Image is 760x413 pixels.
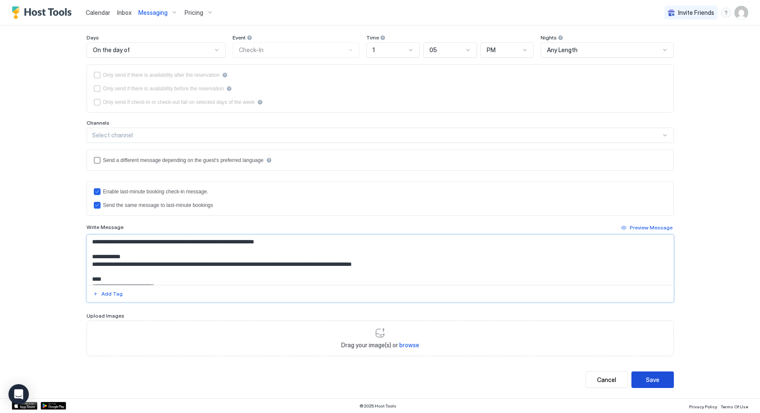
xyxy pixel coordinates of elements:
div: Only send if there is availability after the reservation [103,72,220,78]
a: App Store [12,402,37,410]
textarea: Input Field [87,235,673,285]
a: Host Tools Logo [12,6,76,19]
span: Channels [87,120,109,126]
div: Preview Message [630,224,673,232]
span: Event [233,34,246,41]
span: Inbox [117,9,132,16]
button: Add Tag [92,289,124,299]
span: Messaging [138,9,168,17]
span: Privacy Policy [689,404,717,409]
div: Cancel [597,375,616,384]
span: Invite Friends [678,9,714,17]
a: Terms Of Use [721,402,748,410]
span: Drag your image(s) or [341,341,419,349]
span: 1 [373,46,375,54]
div: User profile [735,6,748,20]
div: afterReservation [94,72,667,78]
a: Inbox [117,8,132,17]
div: Only send if check-in or check-out fall on selected days of the week [103,99,255,105]
span: Calendar [86,9,110,16]
div: Add Tag [101,290,123,298]
span: Upload Images [87,313,124,319]
a: Privacy Policy [689,402,717,410]
span: On the day of [93,46,130,54]
span: © 2025 Host Tools [359,403,396,409]
button: Cancel [586,371,628,388]
div: Send a different message depending on the guest's preferred language [103,157,264,163]
div: Select channel [92,131,661,139]
span: Days [87,34,99,41]
div: Save [646,375,659,384]
span: Pricing [185,9,203,17]
span: browse [399,341,419,349]
div: Send the same message to last-minute bookings [103,202,213,208]
span: PM [487,46,496,54]
div: Enable last-minute booking check-in message. [103,189,208,195]
button: Preview Message [620,223,674,233]
div: Only send if there is availability before the reservation [103,86,224,92]
a: Calendar [86,8,110,17]
span: Any Length [547,46,578,54]
span: Terms Of Use [721,404,748,409]
button: Save [631,371,674,388]
span: Time [366,34,379,41]
div: menu [721,8,731,18]
span: Nights [541,34,557,41]
span: 05 [429,46,437,54]
div: Open Intercom Messenger [8,384,29,405]
div: lastMinuteMessageIsTheSame [94,202,667,209]
div: beforeReservation [94,85,667,92]
div: isLimited [94,99,667,106]
span: Write Message [87,224,123,230]
a: Google Play Store [41,402,66,410]
div: languagesEnabled [94,157,667,164]
div: lastMinuteMessageEnabled [94,188,667,195]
